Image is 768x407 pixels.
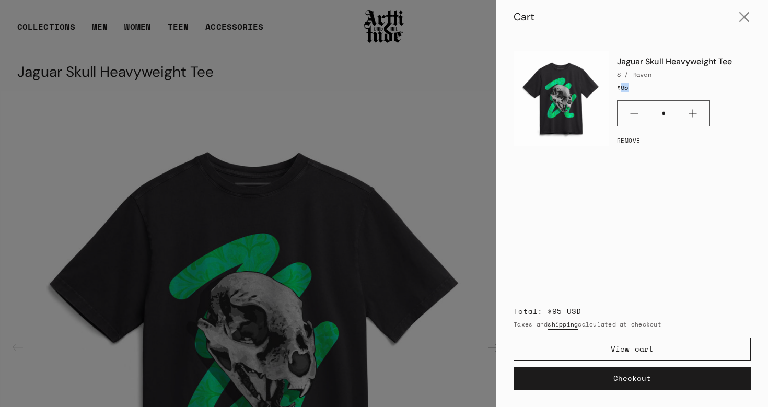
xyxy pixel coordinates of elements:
a: View cart [514,338,751,361]
button: Checkout [514,367,751,390]
a: shipping [548,320,578,329]
input: Quantity [651,105,676,122]
div: Cart [514,10,534,24]
div: S / Raven [617,70,751,79]
a: Remove [617,131,641,152]
button: Plus [676,101,709,126]
button: Close cart [732,5,757,30]
a: Jaguar Skull Heavyweight Tee [617,51,751,68]
small: Taxes and calculated at checkout [514,320,751,329]
button: Minus [618,101,651,126]
span: Total: [514,306,543,317]
span: $95 [617,83,629,92]
span: $95 USD [548,306,581,317]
